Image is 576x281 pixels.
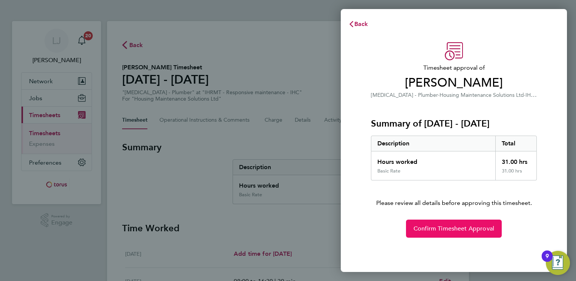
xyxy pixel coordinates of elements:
div: 31.00 hrs [495,151,537,168]
span: Housing Maintenance Solutions Ltd [440,92,524,98]
span: · [438,92,440,98]
span: Confirm Timesheet Approval [414,225,494,232]
div: Description [371,136,495,151]
div: Total [495,136,537,151]
button: Open Resource Center, 9 new notifications [546,251,570,275]
div: 31.00 hrs [495,168,537,180]
div: 9 [545,256,549,266]
p: Please review all details before approving this timesheet. [362,180,546,208]
button: Back [341,17,376,32]
h3: Summary of [DATE] - [DATE] [371,118,537,130]
span: Timesheet approval of [371,63,537,72]
span: [MEDICAL_DATA] - Plumber [371,92,438,98]
div: Hours worked [371,151,495,168]
button: Confirm Timesheet Approval [406,220,502,238]
div: Basic Rate [377,168,400,174]
span: · [524,92,525,98]
span: [PERSON_NAME] [371,75,537,90]
div: Summary of 18 - 24 Aug 2025 [371,136,537,180]
span: Back [354,20,368,27]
